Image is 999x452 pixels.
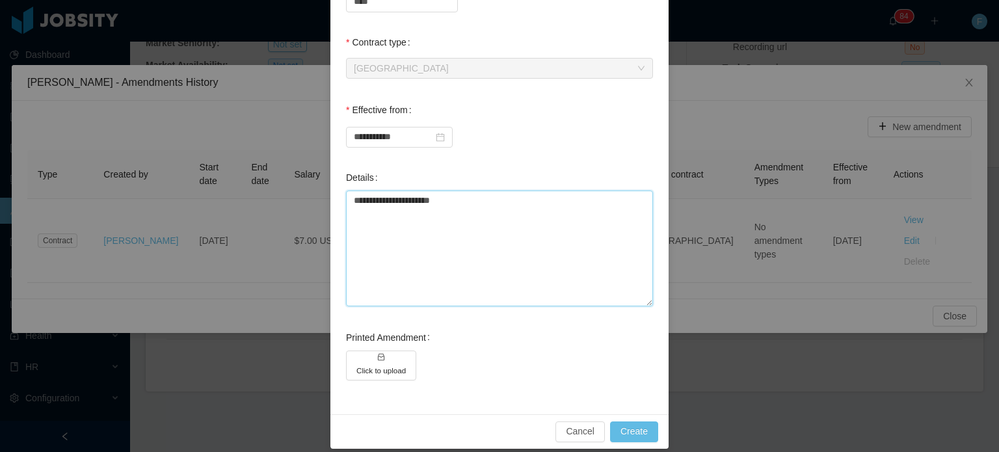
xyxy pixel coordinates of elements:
div: USA [354,59,449,78]
h5: Click to upload [356,365,406,376]
label: Printed Amendment [346,332,435,343]
button: Cancel [555,421,605,442]
label: Effective from [346,105,417,115]
button: Create [610,421,658,442]
i: icon: calendar [436,133,445,142]
label: Details [346,172,383,183]
button: icon: inboxClick to upload [346,351,416,380]
span: icon: inboxClick to upload [346,365,420,375]
textarea: Details [346,191,653,306]
label: Contract type [346,37,416,47]
i: icon: down [637,64,645,73]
